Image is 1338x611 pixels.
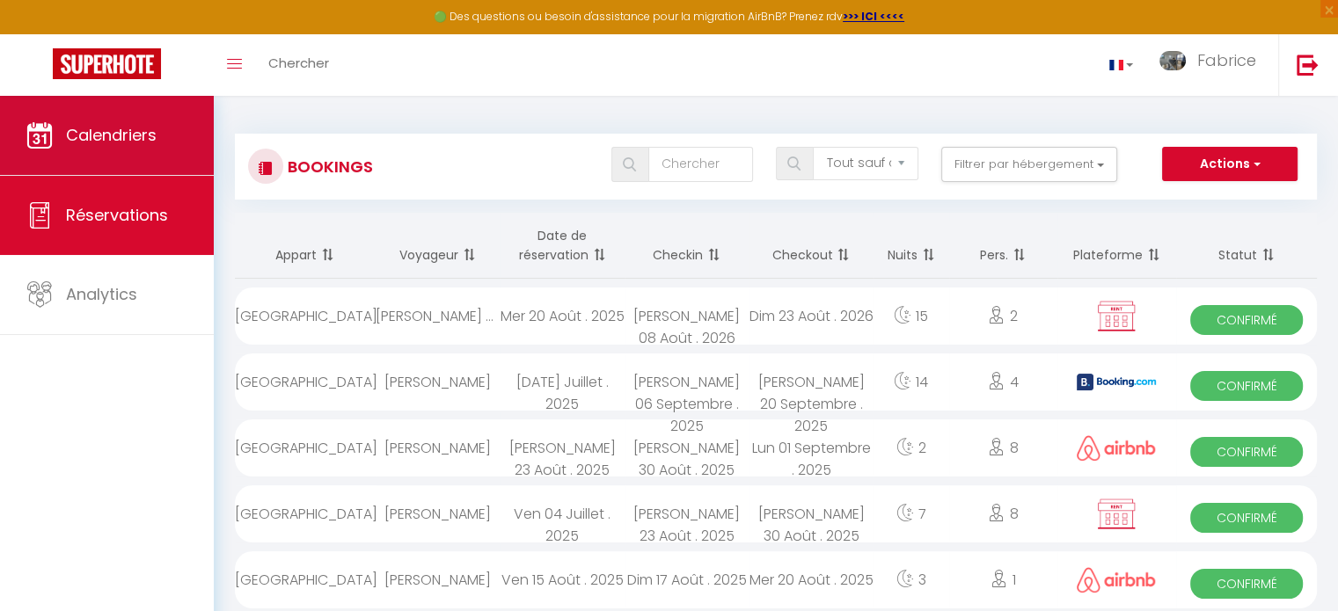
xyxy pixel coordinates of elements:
[949,213,1057,279] th: Sort by people
[941,147,1117,182] button: Filtrer par hébergement
[1297,54,1319,76] img: logout
[500,213,624,279] th: Sort by booking date
[1162,147,1298,182] button: Actions
[53,48,161,79] img: Super Booking
[843,9,904,24] a: >>> ICI <<<<
[1146,34,1278,96] a: ... Fabrice
[1057,213,1176,279] th: Sort by channel
[66,124,157,146] span: Calendriers
[255,34,342,96] a: Chercher
[1176,213,1317,279] th: Sort by status
[1159,51,1186,71] img: ...
[66,204,168,226] span: Réservations
[235,213,376,279] th: Sort by rentals
[625,213,749,279] th: Sort by checkin
[66,283,137,305] span: Analytics
[874,213,949,279] th: Sort by nights
[283,147,373,186] h3: Bookings
[749,213,873,279] th: Sort by checkout
[648,147,753,182] input: Chercher
[1197,49,1256,71] span: Fabrice
[376,213,500,279] th: Sort by guest
[268,54,329,72] span: Chercher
